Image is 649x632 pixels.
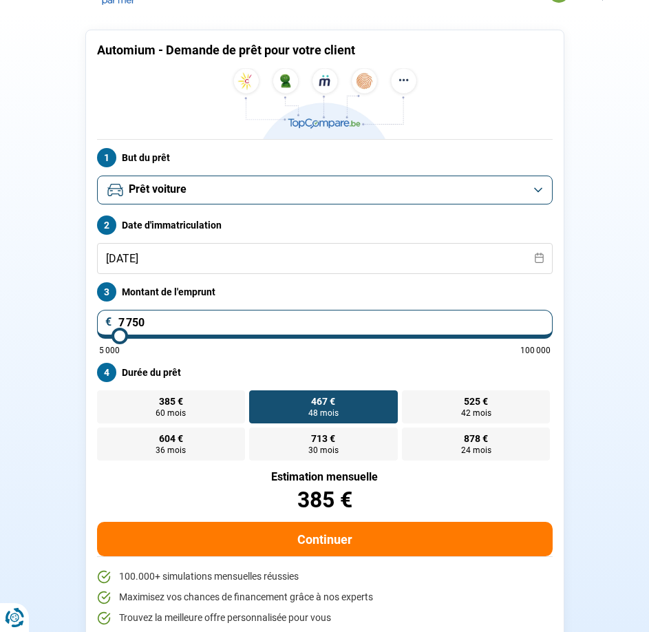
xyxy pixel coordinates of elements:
[159,434,183,443] span: 604 €
[228,68,421,139] img: TopCompare.be
[461,446,491,454] span: 24 mois
[97,611,553,625] li: Trouvez la meilleure offre personnalisée pour vous
[311,434,335,443] span: 713 €
[97,243,553,274] input: jj/mm/aaaa
[97,215,553,235] label: Date d'immatriculation
[97,522,553,556] button: Continuer
[97,363,553,382] label: Durée du prêt
[97,282,553,302] label: Montant de l'emprunt
[99,346,120,355] span: 5 000
[97,570,553,584] li: 100.000+ simulations mensuelles réussies
[156,409,186,417] span: 60 mois
[159,397,183,406] span: 385 €
[520,346,551,355] span: 100 000
[97,176,553,204] button: Prêt voiture
[97,472,553,483] div: Estimation mensuelle
[105,317,112,328] span: €
[156,446,186,454] span: 36 mois
[97,591,553,604] li: Maximisez vos chances de financement grâce à nos experts
[97,43,553,58] h1: Automium - Demande de prêt pour votre client
[308,409,339,417] span: 48 mois
[311,397,335,406] span: 467 €
[97,489,553,511] div: 385 €
[308,446,339,454] span: 30 mois
[461,409,491,417] span: 42 mois
[97,148,553,167] label: But du prêt
[464,397,488,406] span: 525 €
[129,182,187,197] span: Prêt voiture
[464,434,488,443] span: 878 €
